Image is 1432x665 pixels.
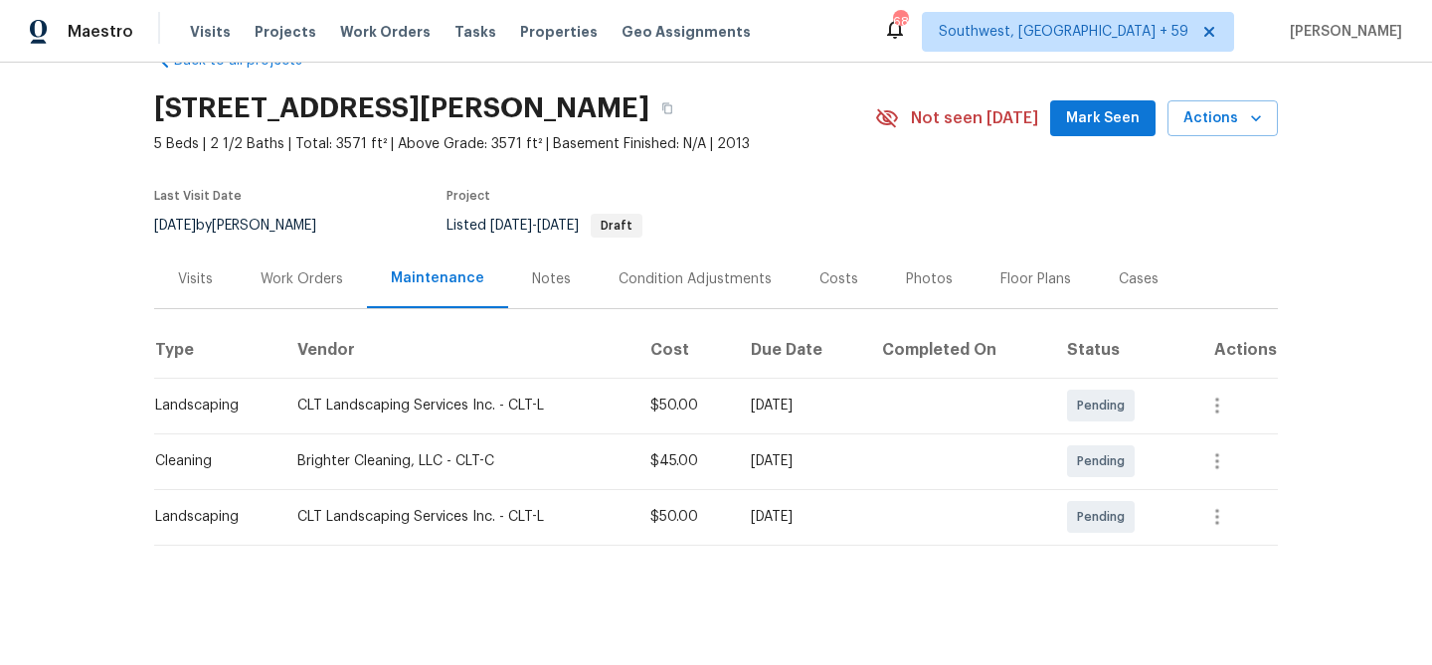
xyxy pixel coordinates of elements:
[1119,269,1159,289] div: Cases
[154,190,242,202] span: Last Visit Date
[261,269,343,289] div: Work Orders
[1077,451,1133,471] span: Pending
[634,322,735,378] th: Cost
[178,269,213,289] div: Visits
[619,269,772,289] div: Condition Adjustments
[1183,106,1262,131] span: Actions
[537,219,579,233] span: [DATE]
[490,219,532,233] span: [DATE]
[1282,22,1402,42] span: [PERSON_NAME]
[1050,100,1156,137] button: Mark Seen
[297,451,619,471] div: Brighter Cleaning, LLC - CLT-C
[622,22,751,42] span: Geo Assignments
[391,268,484,288] div: Maintenance
[532,269,571,289] div: Notes
[154,98,649,118] h2: [STREET_ADDRESS][PERSON_NAME]
[939,22,1188,42] span: Southwest, [GEOGRAPHIC_DATA] + 59
[154,134,875,154] span: 5 Beds | 2 1/2 Baths | Total: 3571 ft² | Above Grade: 3571 ft² | Basement Finished: N/A | 2013
[447,190,490,202] span: Project
[190,22,231,42] span: Visits
[1167,100,1278,137] button: Actions
[735,322,866,378] th: Due Date
[866,322,1051,378] th: Completed On
[490,219,579,233] span: -
[155,507,266,527] div: Landscaping
[520,22,598,42] span: Properties
[154,219,196,233] span: [DATE]
[1000,269,1071,289] div: Floor Plans
[893,12,907,32] div: 689
[1077,396,1133,416] span: Pending
[593,220,640,232] span: Draft
[155,396,266,416] div: Landscaping
[154,214,340,238] div: by [PERSON_NAME]
[297,396,619,416] div: CLT Landscaping Services Inc. - CLT-L
[447,219,642,233] span: Listed
[155,451,266,471] div: Cleaning
[297,507,619,527] div: CLT Landscaping Services Inc. - CLT-L
[751,396,850,416] div: [DATE]
[819,269,858,289] div: Costs
[1051,322,1177,378] th: Status
[649,90,685,126] button: Copy Address
[911,108,1038,128] span: Not seen [DATE]
[1077,507,1133,527] span: Pending
[650,396,719,416] div: $50.00
[255,22,316,42] span: Projects
[68,22,133,42] span: Maestro
[906,269,953,289] div: Photos
[281,322,634,378] th: Vendor
[154,322,281,378] th: Type
[1066,106,1140,131] span: Mark Seen
[751,451,850,471] div: [DATE]
[751,507,850,527] div: [DATE]
[1177,322,1278,378] th: Actions
[650,451,719,471] div: $45.00
[340,22,431,42] span: Work Orders
[454,25,496,39] span: Tasks
[650,507,719,527] div: $50.00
